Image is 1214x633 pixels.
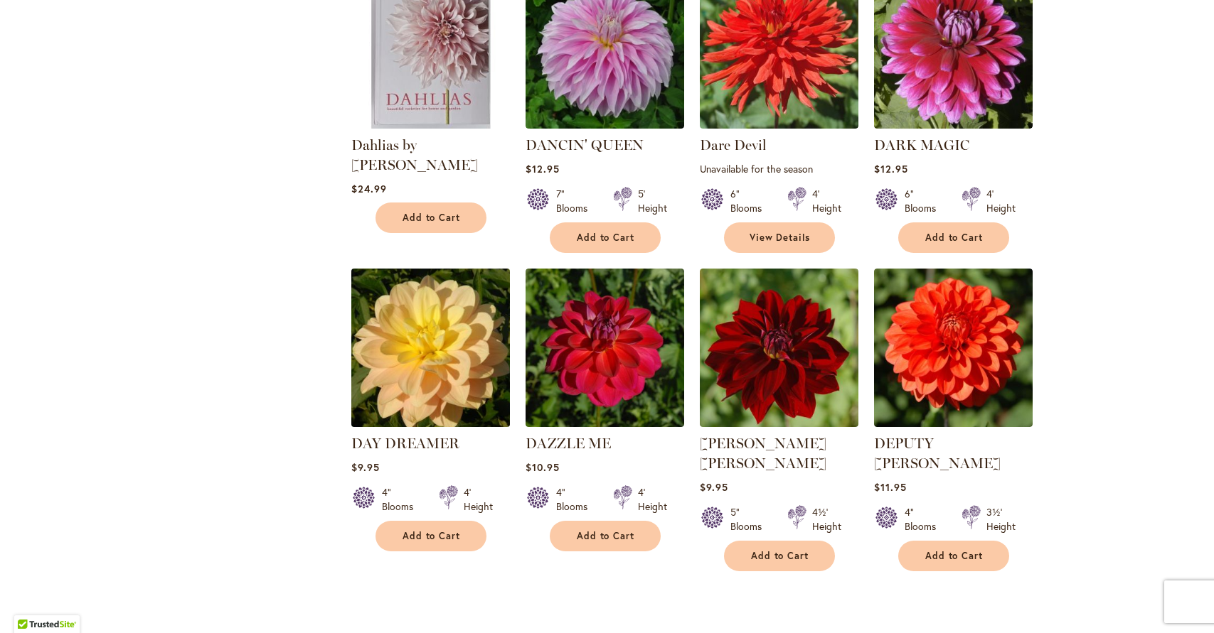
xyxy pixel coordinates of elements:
a: DAY DREAMER [351,416,510,430]
span: View Details [750,232,811,244]
a: DARK MAGIC [874,118,1033,131]
span: $12.95 [526,162,560,175]
div: 5' Height [638,187,667,215]
img: DAY DREAMER [347,264,513,431]
a: DEPUTY BOB [874,416,1033,430]
p: Unavailable for the season [700,162,858,175]
a: DAY DREAMER [351,435,459,452]
a: DAZZLE ME [526,416,684,430]
button: Add to Cart [898,222,1009,253]
button: Add to Cart [376,521,486,551]
div: 4' Height [638,485,667,514]
span: Add to Cart [751,550,809,562]
button: Add to Cart [550,521,661,551]
span: $9.95 [700,480,728,494]
div: 4' Height [986,187,1016,215]
div: 3½' Height [986,505,1016,534]
div: 7" Blooms [556,187,596,215]
div: 4" Blooms [905,505,944,534]
span: $24.99 [351,182,387,195]
span: Add to Cart [577,530,635,542]
div: 5" Blooms [730,505,770,534]
div: 4' Height [464,485,493,514]
span: $9.95 [351,460,380,474]
span: $12.95 [874,162,908,175]
a: DAZZLE ME [526,435,611,452]
a: DARK MAGIC [874,136,969,153]
span: Add to Cart [925,550,984,562]
span: Add to Cart [577,232,635,244]
img: DEPUTY BOB [874,269,1033,427]
a: View Details [724,222,835,253]
a: DEBORA RENAE [700,416,858,430]
button: Add to Cart [550,222,661,253]
img: DAZZLE ME [526,269,684,427]
div: 6" Blooms [905,187,944,215]
span: Add to Cart [403,530,461,542]
span: $11.95 [874,480,907,494]
iframe: Launch Accessibility Center [11,583,50,622]
button: Add to Cart [376,202,486,233]
a: DEPUTY [PERSON_NAME] [874,435,1001,472]
a: [PERSON_NAME] [PERSON_NAME] [700,435,826,472]
img: DEBORA RENAE [700,269,858,427]
button: Add to Cart [898,541,1009,571]
a: Dare Devil [700,118,858,131]
a: Dancin' Queen [526,118,684,131]
span: $10.95 [526,460,560,474]
a: Dare Devil [700,136,767,153]
span: Add to Cart [925,232,984,244]
a: DANCIN' QUEEN [526,136,644,153]
div: 4' Height [812,187,841,215]
div: 4" Blooms [556,485,596,514]
a: Dahlias by [PERSON_NAME] [351,136,478,173]
div: 4½' Height [812,505,841,534]
a: Dahlias by Naomi Slade - FRONT [351,118,510,131]
span: Add to Cart [403,212,461,224]
div: 4" Blooms [382,485,422,514]
div: 6" Blooms [730,187,770,215]
button: Add to Cart [724,541,835,571]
